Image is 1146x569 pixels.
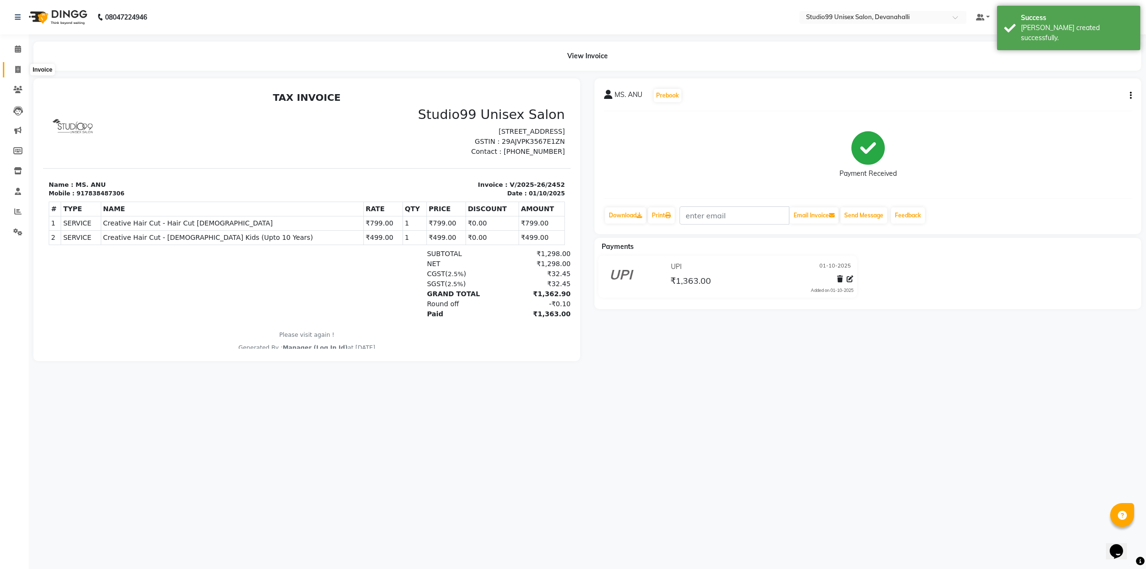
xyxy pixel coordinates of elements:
[24,4,90,31] img: logo
[383,129,423,143] td: ₹799.00
[6,256,522,264] div: Generated By : at [DATE]
[240,257,305,263] span: Manager (Log In Id)
[423,143,476,157] td: ₹0.00
[270,59,522,69] p: Contact : [PHONE_NUMBER]
[6,4,522,15] h2: TAX INVOICE
[486,101,522,110] div: 01/10/2025
[270,39,522,49] p: [STREET_ADDRESS]
[615,90,642,103] span: MS. ANU
[811,287,853,294] div: Added on 01-10-2025
[30,64,54,75] div: Invoice
[790,207,838,224] button: Email Invoice
[383,143,423,157] td: ₹499.00
[270,92,522,102] p: Invoice : V/2025-26/2452
[378,221,453,231] div: Paid
[453,161,528,171] div: ₹1,298.00
[60,145,318,155] span: Creative Hair Cut - [DEMOGRAPHIC_DATA] Kids (Upto 10 Years)
[270,19,522,35] h3: Studio99 Unisex Salon
[464,101,484,110] div: Date :
[1021,23,1133,43] div: Bill created successfully.
[453,221,528,231] div: ₹1,363.00
[423,129,476,143] td: ₹0.00
[453,201,528,211] div: ₹1,362.90
[1106,531,1136,559] iframe: chat widget
[270,49,522,59] p: GSTIN : 29AJVPK3567E1ZN
[384,182,402,190] span: CGST
[679,206,789,225] input: enter email
[476,129,521,143] td: ₹799.00
[383,114,423,129] th: PRICE
[1021,13,1133,23] div: Success
[18,143,58,157] td: SERVICE
[453,211,528,221] div: -₹0.10
[453,181,528,191] div: ₹32.45
[378,211,453,221] div: Round off
[6,101,32,110] div: Mobile :
[602,242,634,251] span: Payments
[453,191,528,201] div: ₹32.45
[60,130,318,140] span: Creative Hair Cut - Hair Cut [DEMOGRAPHIC_DATA]
[378,171,453,181] div: NET
[320,129,360,143] td: ₹799.00
[405,183,421,190] span: 2.5%
[6,92,258,102] p: Name : MS. ANU
[384,192,402,200] span: SGST
[670,275,711,289] span: ₹1,363.00
[360,114,383,129] th: QTY
[423,114,476,129] th: DISCOUNT
[18,114,58,129] th: TYPE
[33,42,1141,71] div: View Invoice
[404,193,420,200] span: 2.5%
[891,207,925,224] a: Feedback
[839,169,897,179] div: Payment Received
[320,143,360,157] td: ₹499.00
[6,129,18,143] td: 1
[6,243,522,251] p: Please visit again !
[453,171,528,181] div: ₹1,298.00
[58,114,320,129] th: NAME
[671,262,682,272] span: UPI
[360,143,383,157] td: 1
[378,161,453,171] div: SUBTOTAL
[605,207,646,224] a: Download
[18,129,58,143] td: SERVICE
[320,114,360,129] th: RATE
[378,181,453,191] div: ( )
[476,143,521,157] td: ₹499.00
[654,89,681,102] button: Prebook
[648,207,675,224] a: Print
[6,114,18,129] th: #
[840,207,887,224] button: Send Message
[378,191,453,201] div: ( )
[819,262,851,272] span: 01-10-2025
[105,4,147,31] b: 08047224946
[33,101,81,110] div: 917838487306
[360,129,383,143] td: 1
[378,201,453,211] div: GRAND TOTAL
[6,143,18,157] td: 2
[476,114,521,129] th: AMOUNT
